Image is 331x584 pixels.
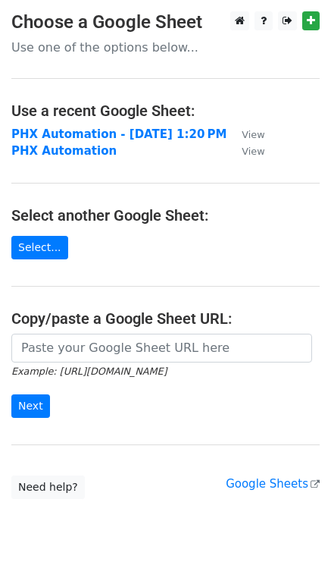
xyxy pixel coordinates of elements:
[11,102,320,120] h4: Use a recent Google Sheet:
[242,146,264,157] small: View
[11,236,68,259] a: Select...
[11,366,167,377] small: Example: [URL][DOMAIN_NAME]
[226,127,264,141] a: View
[226,144,264,158] a: View
[11,144,117,158] a: PHX Automation
[11,11,320,33] h3: Choose a Google Sheet
[11,334,312,363] input: Paste your Google Sheet URL here
[11,309,320,328] h4: Copy/paste a Google Sheet URL:
[11,476,85,499] a: Need help?
[226,477,320,491] a: Google Sheets
[11,394,50,418] input: Next
[11,206,320,224] h4: Select another Google Sheet:
[11,39,320,55] p: Use one of the options below...
[242,129,264,140] small: View
[11,127,226,141] a: PHX Automation - [DATE] 1:20 PM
